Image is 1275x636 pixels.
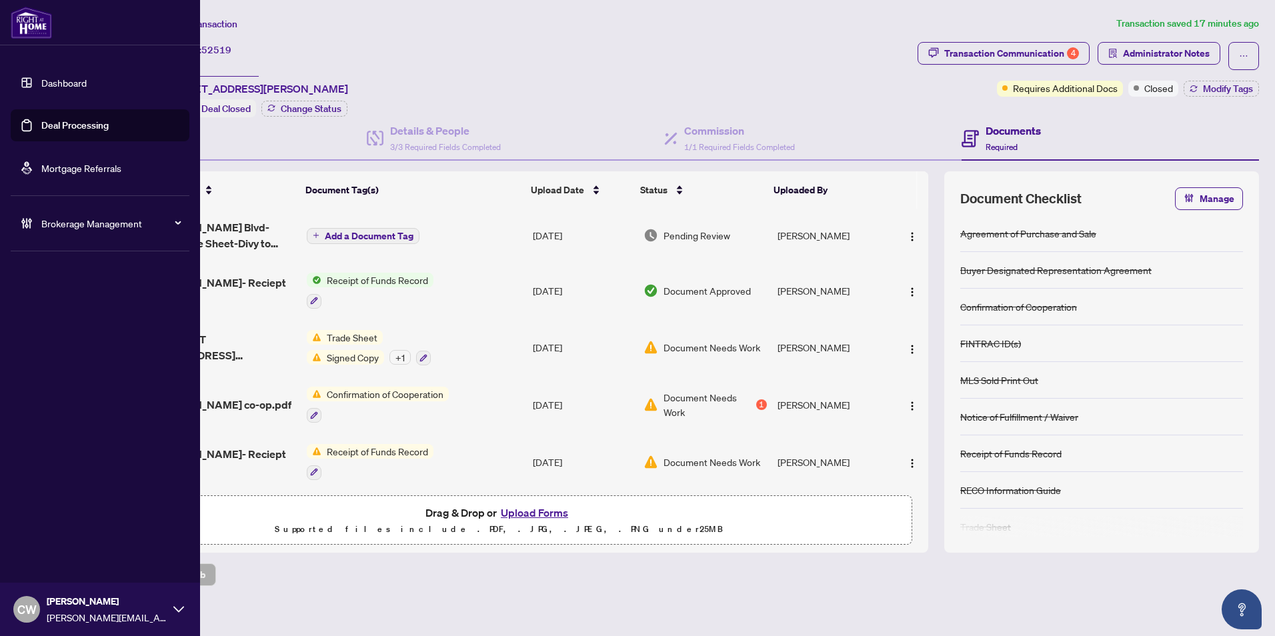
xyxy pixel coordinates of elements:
[907,344,918,355] img: Logo
[1222,589,1262,629] button: Open asap
[960,446,1062,461] div: Receipt of Funds Record
[768,171,886,209] th: Uploaded By
[307,228,419,244] button: Add a Document Tag
[1175,187,1243,210] button: Manage
[960,409,1078,424] div: Notice of Fulfillment / Waiver
[664,283,751,298] span: Document Approved
[684,142,795,152] span: 1/1 Required Fields Completed
[1203,84,1253,93] span: Modify Tags
[960,299,1077,314] div: Confirmation of Cooperation
[307,330,321,345] img: Status Icon
[1116,16,1259,31] article: Transaction saved 17 minutes ago
[321,444,433,459] span: Receipt of Funds Record
[756,399,767,410] div: 1
[201,44,231,56] span: 52519
[960,373,1038,387] div: MLS Sold Print Out
[307,350,321,365] img: Status Icon
[918,42,1090,65] button: Transaction Communication4
[133,446,296,478] span: 771 [PERSON_NAME]- Reciept offunds.pdf
[325,231,413,241] span: Add a Document Tag
[527,209,638,262] td: [DATE]
[300,171,525,209] th: Document Tag(s)
[644,397,658,412] img: Document Status
[41,119,109,131] a: Deal Processing
[307,330,431,366] button: Status IconTrade SheetStatus IconSigned Copy+1
[390,123,501,139] h4: Details & People
[772,209,890,262] td: [PERSON_NAME]
[527,433,638,491] td: [DATE]
[127,171,300,209] th: (11) File Name
[1239,51,1248,61] span: ellipsis
[321,330,383,345] span: Trade Sheet
[1108,49,1118,58] span: solution
[390,142,501,152] span: 3/3 Required Fields Completed
[281,104,341,113] span: Change Status
[261,101,347,117] button: Change Status
[527,319,638,377] td: [DATE]
[772,262,890,319] td: [PERSON_NAME]
[960,483,1061,497] div: RECO Information Guide
[635,171,768,209] th: Status
[47,594,167,609] span: [PERSON_NAME]
[902,280,923,301] button: Logo
[944,43,1079,64] div: Transaction Communication
[1098,42,1220,65] button: Administrator Notes
[307,387,449,423] button: Status IconConfirmation of Cooperation
[1013,81,1118,95] span: Requires Additional Docs
[772,376,890,433] td: [PERSON_NAME]
[525,171,635,209] th: Upload Date
[531,183,584,197] span: Upload Date
[960,336,1021,351] div: FINTRAC ID(s)
[772,319,890,377] td: [PERSON_NAME]
[644,228,658,243] img: Document Status
[41,216,180,231] span: Brokerage Management
[201,103,251,115] span: Deal Closed
[1184,81,1259,97] button: Modify Tags
[644,283,658,298] img: Document Status
[41,77,87,89] a: Dashboard
[527,262,638,319] td: [DATE]
[307,444,433,480] button: Status IconReceipt of Funds Record
[902,337,923,358] button: Logo
[11,7,52,39] img: logo
[41,162,121,174] a: Mortgage Referrals
[907,458,918,469] img: Logo
[165,99,256,117] div: Status:
[527,376,638,433] td: [DATE]
[307,273,433,309] button: Status IconReceipt of Funds Record
[86,496,912,545] span: Drag & Drop orUpload FormsSupported files include .PDF, .JPG, .JPEG, .PNG under25MB
[640,183,668,197] span: Status
[664,455,760,469] span: Document Needs Work
[664,228,730,243] span: Pending Review
[907,231,918,242] img: Logo
[772,433,890,491] td: [PERSON_NAME]
[907,287,918,297] img: Logo
[389,350,411,365] div: + 1
[1123,43,1210,64] span: Administrator Notes
[425,504,572,521] span: Drag & Drop or
[960,263,1152,277] div: Buyer Designated Representation Agreement
[321,273,433,287] span: Receipt of Funds Record
[166,18,237,30] span: View Transaction
[684,123,795,139] h4: Commission
[1144,81,1173,95] span: Closed
[94,521,904,537] p: Supported files include .PDF, .JPG, .JPEG, .PNG under 25 MB
[986,142,1018,152] span: Required
[1200,188,1234,209] span: Manage
[133,275,296,307] span: 771 [PERSON_NAME]- Reciept offunds.pdf
[644,455,658,469] img: Document Status
[902,394,923,415] button: Logo
[960,226,1096,241] div: Agreement of Purchase and Sale
[986,123,1041,139] h4: Documents
[902,225,923,246] button: Logo
[165,81,348,97] span: [STREET_ADDRESS][PERSON_NAME]
[133,397,291,413] span: 771 [PERSON_NAME] co-op.pdf
[47,610,167,625] span: [PERSON_NAME][EMAIL_ADDRESS][DOMAIN_NAME]
[307,227,419,244] button: Add a Document Tag
[664,340,760,355] span: Document Needs Work
[907,401,918,411] img: Logo
[307,387,321,401] img: Status Icon
[902,451,923,473] button: Logo
[644,340,658,355] img: Document Status
[1067,47,1079,59] div: 4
